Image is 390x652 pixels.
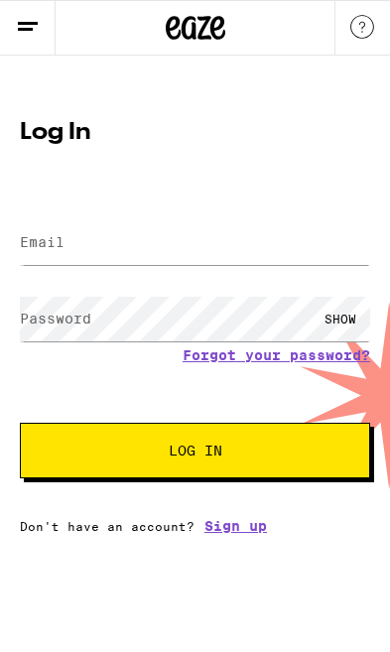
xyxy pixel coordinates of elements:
div: SHOW [311,297,370,341]
h1: Log In [20,121,370,145]
button: Log In [20,423,370,478]
label: Password [20,311,91,326]
span: Log In [169,444,222,457]
div: Don't have an account? [20,518,370,534]
input: Email [20,220,370,265]
a: Sign up [204,518,267,534]
a: Forgot your password? [183,347,370,363]
label: Email [20,234,65,250]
